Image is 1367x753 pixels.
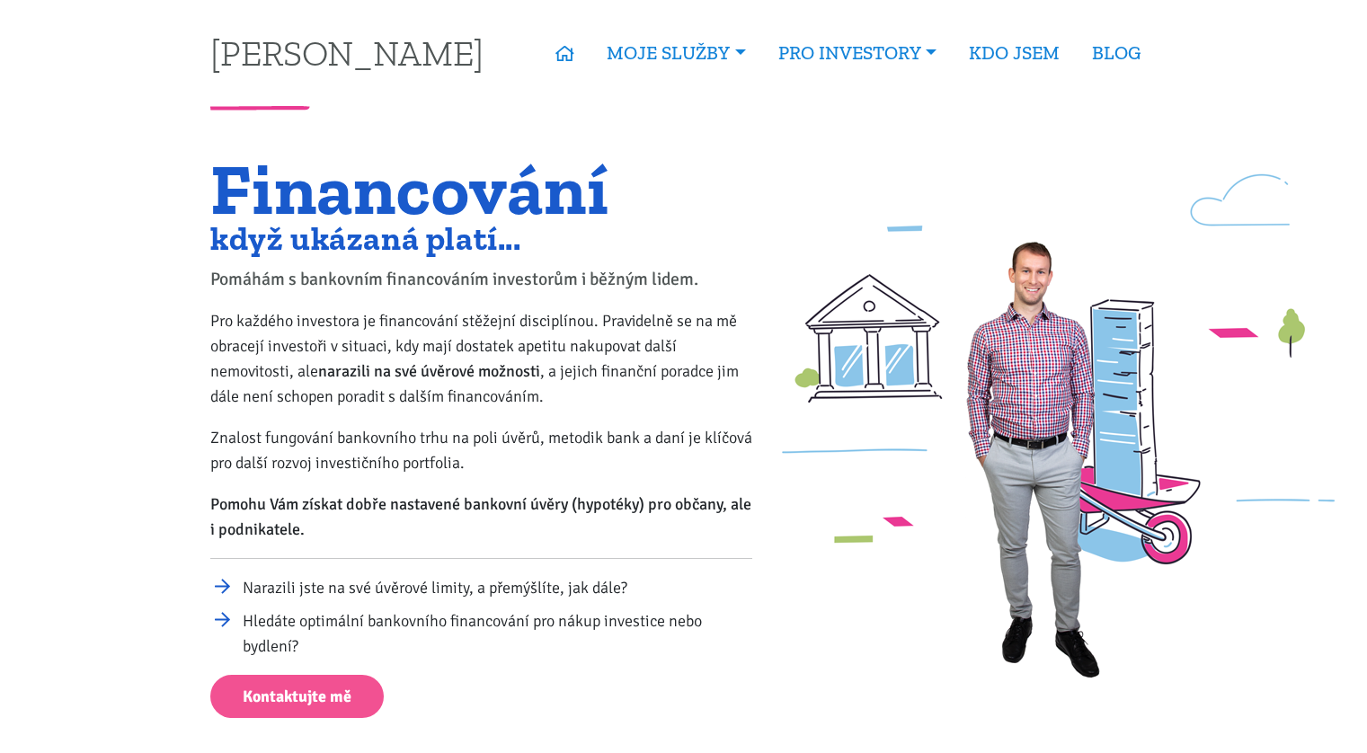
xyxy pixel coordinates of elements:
h2: když ukázaná platí... [210,224,752,253]
a: Kontaktujte mě [210,675,384,719]
strong: narazili na své úvěrové možnosti [318,361,540,381]
li: Hledáte optimální bankovního financování pro nákup investice nebo bydlení? [243,608,752,659]
a: [PERSON_NAME] [210,35,484,70]
li: Narazili jste na své úvěrové limity, a přemýšlíte, jak dále? [243,575,752,600]
a: MOJE SLUŽBY [590,32,761,74]
a: KDO JSEM [953,32,1076,74]
a: BLOG [1076,32,1157,74]
p: Pro každého investora je financování stěžejní disciplínou. Pravidelně se na mě obracejí investoři... [210,308,752,409]
p: Pomáhám s bankovním financováním investorům i běžným lidem. [210,267,752,292]
h1: Financování [210,159,752,219]
strong: Pomohu Vám získat dobře nastavené bankovní úvěry (hypotéky) pro občany, ale i podnikatele. [210,494,751,539]
a: PRO INVESTORY [762,32,953,74]
p: Znalost fungování bankovního trhu na poli úvěrů, metodik bank a daní je klíčová pro další rozvoj ... [210,425,752,475]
